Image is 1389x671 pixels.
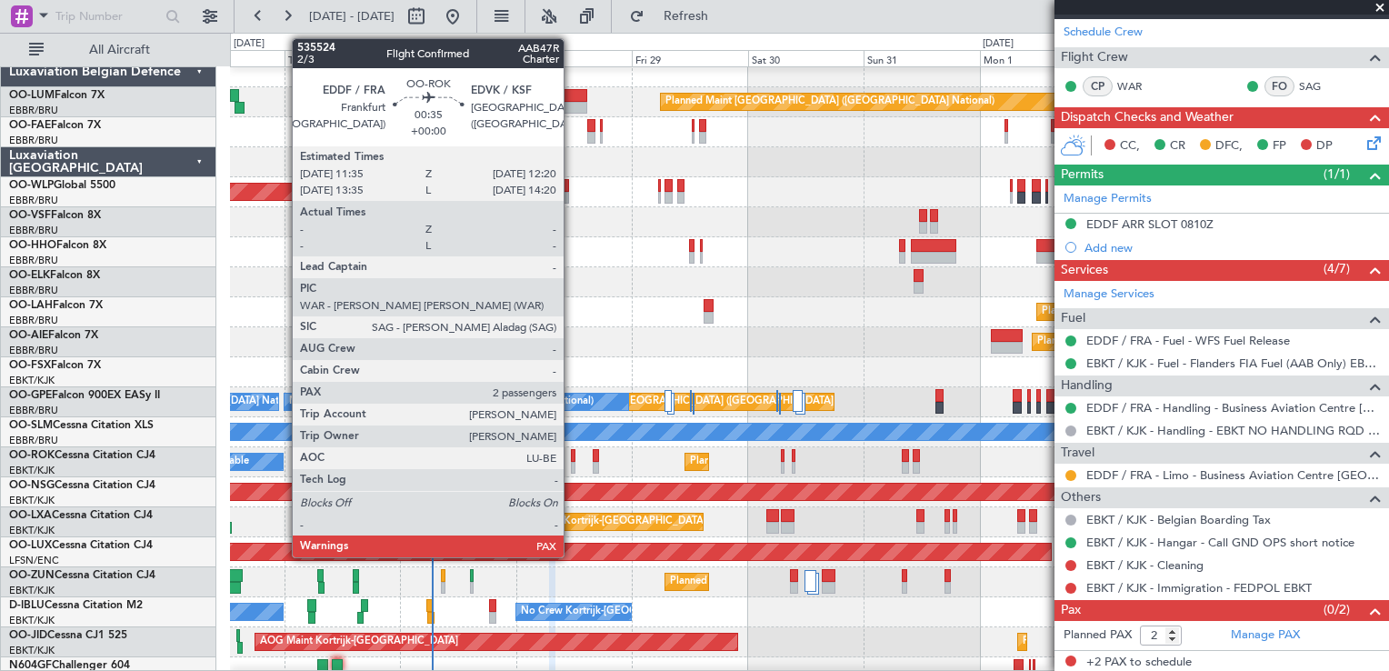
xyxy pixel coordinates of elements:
[864,50,979,66] div: Sun 31
[9,270,100,281] a: OO-ELKFalcon 8X
[9,134,58,147] a: EBBR/BRU
[9,480,155,491] a: OO-NSGCessna Citation CJ4
[9,524,55,537] a: EBKT/KJK
[1170,137,1185,155] span: CR
[1316,137,1333,155] span: DP
[665,88,994,115] div: Planned Maint [GEOGRAPHIC_DATA] ([GEOGRAPHIC_DATA] National)
[9,600,143,611] a: D-IBLUCessna Citation M2
[9,300,103,311] a: OO-LAHFalcon 7X
[9,434,58,447] a: EBBR/BRU
[670,568,882,596] div: Planned Maint Kortrijk-[GEOGRAPHIC_DATA]
[9,450,55,461] span: OO-ROK
[9,584,55,597] a: EBKT/KJK
[1064,24,1143,42] a: Schedule Crew
[9,570,155,581] a: OO-ZUNCessna Citation CJ4
[9,90,105,101] a: OO-LUMFalcon 7X
[9,240,106,251] a: OO-HHOFalcon 8X
[260,628,458,656] div: AOG Maint Kortrijk-[GEOGRAPHIC_DATA]
[9,450,155,461] a: OO-ROKCessna Citation CJ4
[9,420,154,431] a: OO-SLMCessna Citation XLS
[234,36,265,52] div: [DATE]
[9,540,153,551] a: OO-LUXCessna Citation CJ4
[1120,137,1140,155] span: CC,
[309,8,395,25] span: [DATE] - [DATE]
[9,254,58,267] a: EBBR/BRU
[1273,137,1286,155] span: FP
[400,50,515,66] div: Wed 27
[9,630,47,641] span: OO-JID
[621,2,730,31] button: Refresh
[55,3,160,30] input: Trip Number
[9,224,58,237] a: EBBR/BRU
[9,210,101,221] a: OO-VSFFalcon 8X
[9,510,153,521] a: OO-LXACessna Citation CJ4
[1061,260,1108,281] span: Services
[1086,535,1354,550] a: EBKT / KJK - Hangar - Call GND OPS short notice
[9,554,59,567] a: LFSN/ENC
[9,660,52,671] span: N604GF
[1324,165,1350,184] span: (1/1)
[1061,47,1128,68] span: Flight Crew
[9,270,50,281] span: OO-ELK
[9,180,54,191] span: OO-WLP
[9,510,52,521] span: OO-LXA
[748,50,864,66] div: Sat 30
[47,44,192,56] span: All Aircraft
[983,36,1014,52] div: [DATE]
[1086,216,1214,232] div: EDDF ARR SLOT 0810Z
[1086,356,1380,371] a: EBKT / KJK - Fuel - Flanders FIA Fuel (AAB Only) EBKT / KJK
[9,390,52,401] span: OO-GPE
[9,600,45,611] span: D-IBLU
[9,360,101,371] a: OO-FSXFalcon 7X
[1083,76,1113,96] div: CP
[1086,580,1312,596] a: EBKT / KJK - Immigration - FEDPOL EBKT
[1064,190,1152,208] a: Manage Permits
[1037,328,1324,356] div: Planned Maint [GEOGRAPHIC_DATA] ([GEOGRAPHIC_DATA])
[1215,137,1243,155] span: DFC,
[20,35,197,65] button: All Aircraft
[1023,628,1234,656] div: Planned Maint Kortrijk-[GEOGRAPHIC_DATA]
[9,344,58,357] a: EBBR/BRU
[1086,467,1380,483] a: EDDF / FRA - Limo - Business Aviation Centre [GEOGRAPHIC_DATA] ([PERSON_NAME] Avn) EDDF / FRA
[9,570,55,581] span: OO-ZUN
[9,660,130,671] a: N604GFChallenger 604
[1324,600,1350,619] span: (0/2)
[648,10,724,23] span: Refresh
[1086,333,1290,348] a: EDDF / FRA - Fuel - WFS Fuel Release
[1086,512,1271,527] a: EBKT / KJK - Belgian Boarding Tax
[1086,423,1380,438] a: EBKT / KJK - Handling - EBKT NO HANDLING RQD FOR CJ
[9,464,55,477] a: EBKT/KJK
[1064,285,1154,304] a: Manage Services
[9,300,53,311] span: OO-LAH
[9,360,51,371] span: OO-FSX
[9,630,127,641] a: OO-JIDCessna CJ1 525
[1264,76,1294,96] div: FO
[9,494,55,507] a: EBKT/KJK
[9,194,58,207] a: EBBR/BRU
[9,330,48,341] span: OO-AIE
[1061,107,1234,128] span: Dispatch Checks and Weather
[632,50,747,66] div: Fri 29
[9,374,55,387] a: EBKT/KJK
[9,390,160,401] a: OO-GPEFalcon 900EX EASy II
[9,240,56,251] span: OO-HHO
[9,330,98,341] a: OO-AIEFalcon 7X
[495,508,706,536] div: Planned Maint Kortrijk-[GEOGRAPHIC_DATA]
[550,388,879,416] div: Planned Maint [GEOGRAPHIC_DATA] ([GEOGRAPHIC_DATA] National)
[1299,78,1340,95] a: SAG
[1061,487,1101,508] span: Others
[1117,78,1158,95] a: WAR
[1061,443,1094,464] span: Travel
[9,404,58,417] a: EBBR/BRU
[521,598,708,626] div: No Crew Kortrijk-[GEOGRAPHIC_DATA]
[1086,557,1204,573] a: EBKT / KJK - Cleaning
[9,284,58,297] a: EBBR/BRU
[690,448,902,476] div: Planned Maint Kortrijk-[GEOGRAPHIC_DATA]
[1061,376,1113,396] span: Handling
[9,644,55,657] a: EBKT/KJK
[980,50,1095,66] div: Mon 1
[9,480,55,491] span: OO-NSG
[9,314,58,327] a: EBBR/BRU
[9,180,115,191] a: OO-WLPGlobal 5500
[1061,165,1104,185] span: Permits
